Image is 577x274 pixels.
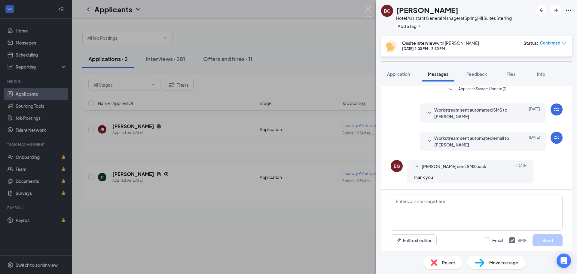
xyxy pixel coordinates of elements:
[402,40,436,46] b: Onsite Interview
[396,5,458,15] h1: [PERSON_NAME]
[553,134,560,141] svg: WorkstreamLogo
[413,174,433,180] span: Thank you
[529,106,540,120] span: [DATE]
[394,163,400,169] div: BG
[387,71,410,77] span: Application
[489,259,518,266] span: Move to stage
[524,40,538,46] div: Status :
[442,259,455,266] span: Reject
[447,86,454,93] svg: SmallChevronDown
[538,7,545,14] svg: ArrowLeftNew
[537,71,545,77] span: Info
[391,234,437,246] button: Full text editorPen
[396,237,402,243] svg: Pen
[447,86,506,93] button: SmallChevronDownApplicant System Update (1)
[426,109,433,117] svg: SmallChevronDown
[418,24,421,28] svg: Plus
[384,8,390,14] div: BG
[533,234,563,246] button: Send
[426,138,433,145] svg: SmallChevronDown
[552,7,560,14] svg: ArrowRight
[396,23,423,29] button: PlusAdd a tag
[422,163,488,170] span: [PERSON_NAME] sent SMS back.
[434,106,513,120] span: Workstream sent automated SMS to [PERSON_NAME].
[396,15,512,21] div: Hotel Assistant General Manager at SpringHill Suites Sterling
[516,163,527,170] span: [DATE]
[402,40,479,46] div: with [PERSON_NAME]
[565,7,572,14] svg: Ellipses
[428,71,448,77] span: Messages
[529,135,540,148] span: [DATE]
[562,42,566,46] span: down
[434,135,513,148] span: Workstream sent automated email to [PERSON_NAME].
[536,5,547,16] button: ArrowLeftNew
[402,46,479,51] div: [DATE] 2:00 PM - 2:30 PM
[553,106,560,113] svg: WorkstreamLogo
[551,5,561,16] button: ArrowRight
[413,163,420,170] svg: SmallChevronUp
[506,71,515,77] span: Files
[557,254,571,268] div: Open Intercom Messenger
[466,71,487,77] span: Feedback
[540,40,560,46] span: Confirmed
[458,86,506,93] span: Applicant System Update (1)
